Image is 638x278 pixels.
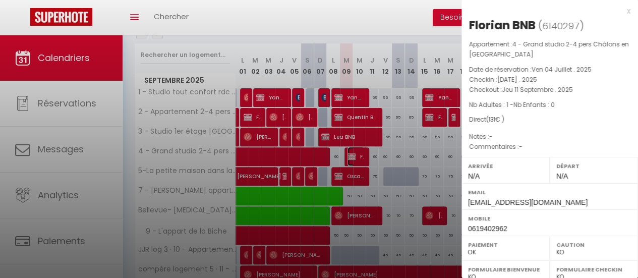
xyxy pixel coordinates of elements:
[502,85,573,94] span: Jeu 11 Septembre . 2025
[468,213,631,224] label: Mobile
[556,161,631,171] label: Départ
[469,40,629,59] span: 4 - Grand studio 2-4 pers Châlons en [GEOGRAPHIC_DATA]
[513,100,555,109] span: Nb Enfants : 0
[461,5,630,17] div: x
[532,65,592,74] span: Ven 04 Juillet . 2025
[469,100,555,109] span: Nb Adultes : 1 -
[469,142,630,152] p: Commentaires :
[469,75,630,85] p: Checkin :
[469,132,630,142] p: Notes :
[468,187,631,197] label: Email
[556,264,631,274] label: Formulaire Checkin
[469,65,630,75] p: Date de réservation :
[538,19,584,33] span: ( )
[497,75,537,84] span: [DATE] . 2025
[489,132,493,141] span: -
[556,240,631,250] label: Caution
[468,264,543,274] label: Formulaire Bienvenue
[469,39,630,60] p: Appartement :
[542,20,579,32] span: 6140297
[469,85,630,95] p: Checkout :
[468,225,507,233] span: 0619402962
[8,4,38,34] button: Ouvrir le widget de chat LiveChat
[489,115,495,124] span: 131
[468,172,480,180] span: N/A
[468,198,588,206] span: [EMAIL_ADDRESS][DOMAIN_NAME]
[468,161,543,171] label: Arrivée
[556,172,568,180] span: N/A
[469,115,630,125] div: Direct
[519,142,523,151] span: -
[486,115,504,124] span: ( € )
[468,240,543,250] label: Paiement
[469,17,536,33] div: Florian BNB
